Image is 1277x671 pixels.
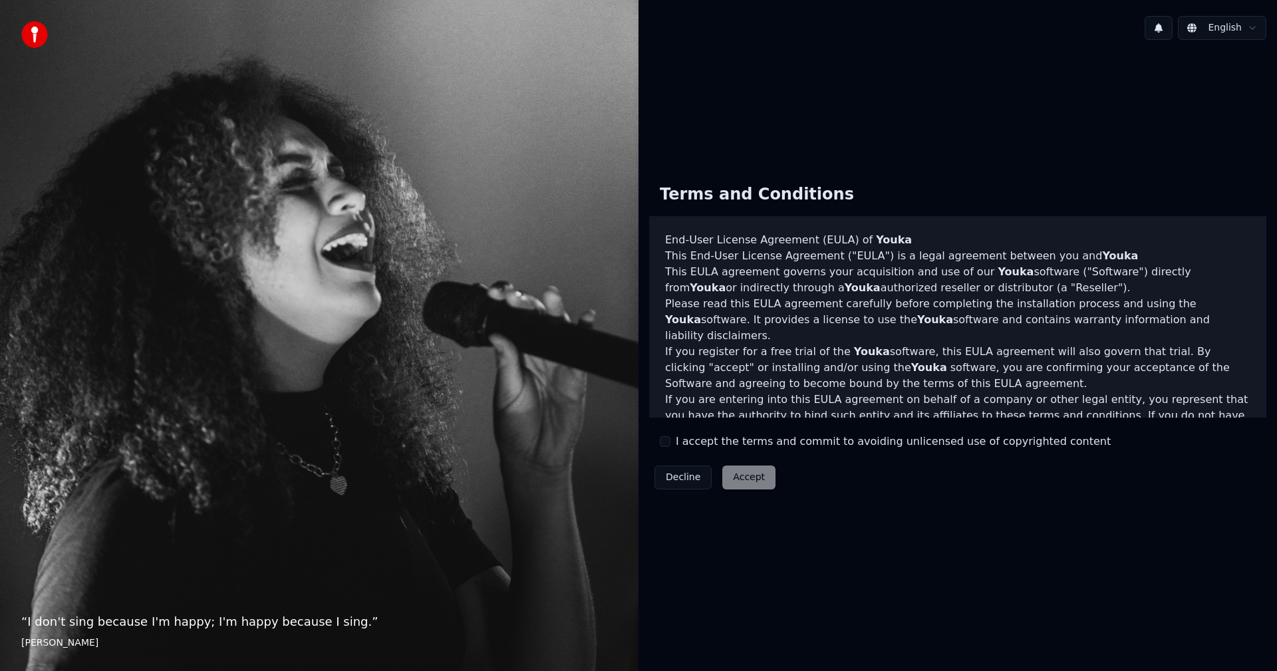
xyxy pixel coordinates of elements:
[649,174,865,216] div: Terms and Conditions
[665,248,1250,264] p: This End-User License Agreement ("EULA") is a legal agreement between you and
[665,296,1250,344] p: Please read this EULA agreement carefully before completing the installation process and using th...
[665,344,1250,392] p: If you register for a free trial of the software, this EULA agreement will also govern that trial...
[665,392,1250,456] p: If you are entering into this EULA agreement on behalf of a company or other legal entity, you re...
[911,361,947,374] span: Youka
[21,21,48,48] img: youka
[665,232,1250,248] h3: End-User License Agreement (EULA) of
[690,281,726,294] span: Youka
[876,233,912,246] span: Youka
[665,313,701,326] span: Youka
[998,265,1034,278] span: Youka
[845,281,881,294] span: Youka
[854,345,890,358] span: Youka
[21,612,617,631] p: “ I don't sing because I'm happy; I'm happy because I sing. ”
[654,466,712,489] button: Decline
[21,636,617,650] footer: [PERSON_NAME]
[1102,249,1138,262] span: Youka
[917,313,953,326] span: Youka
[676,434,1111,450] label: I accept the terms and commit to avoiding unlicensed use of copyrighted content
[665,264,1250,296] p: This EULA agreement governs your acquisition and use of our software ("Software") directly from o...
